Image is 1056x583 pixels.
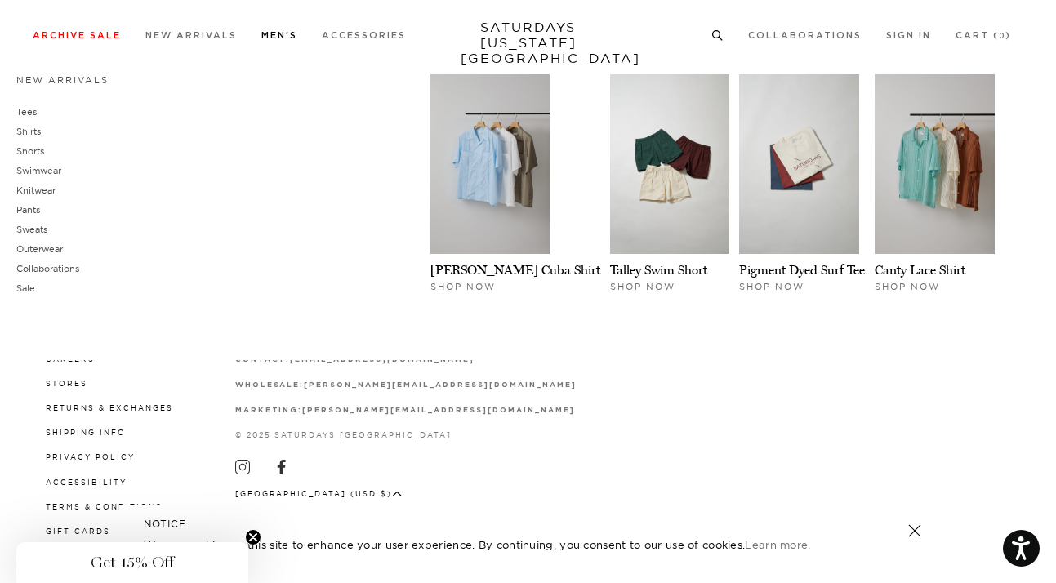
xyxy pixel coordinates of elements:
[46,379,87,388] a: Stores
[16,224,47,235] a: Sweats
[304,380,576,389] a: [PERSON_NAME][EMAIL_ADDRESS][DOMAIN_NAME]
[46,478,127,487] a: Accessibility
[461,20,595,66] a: SATURDAYS[US_STATE][GEOGRAPHIC_DATA]
[302,405,574,414] a: [PERSON_NAME][EMAIL_ADDRESS][DOMAIN_NAME]
[33,31,121,40] a: Archive Sale
[430,262,600,278] a: [PERSON_NAME] Cuba Shirt
[16,542,248,583] div: Get 15% OffClose teaser
[16,74,109,86] a: New Arrivals
[144,517,913,532] h5: NOTICE
[46,502,163,511] a: Terms & Conditions
[46,403,173,412] a: Returns & Exchanges
[290,354,474,363] a: [EMAIL_ADDRESS][DOMAIN_NAME]
[16,145,44,157] a: Shorts
[235,381,305,389] strong: wholesale:
[235,407,303,414] strong: marketing:
[956,31,1011,40] a: Cart (0)
[46,428,126,437] a: Shipping Info
[322,31,406,40] a: Accessories
[16,243,63,255] a: Outerwear
[16,165,61,176] a: Swimwear
[886,31,931,40] a: Sign In
[145,31,237,40] a: New Arrivals
[46,452,135,461] a: Privacy Policy
[46,527,110,536] a: Gift Cards
[745,538,808,551] a: Learn more
[16,185,56,196] a: Knitwear
[16,106,37,118] a: Tees
[235,356,291,363] strong: contact:
[16,204,40,216] a: Pants
[245,529,261,545] button: Close teaser
[610,262,707,278] a: Talley Swim Short
[235,429,577,441] p: © 2025 Saturdays [GEOGRAPHIC_DATA]
[16,283,35,294] a: Sale
[304,381,576,389] strong: [PERSON_NAME][EMAIL_ADDRESS][DOMAIN_NAME]
[91,553,174,572] span: Get 15% Off
[748,31,862,40] a: Collaborations
[261,31,297,40] a: Men's
[739,262,865,278] a: Pigment Dyed Surf Tee
[16,126,41,137] a: Shirts
[302,407,574,414] strong: [PERSON_NAME][EMAIL_ADDRESS][DOMAIN_NAME]
[290,356,474,363] strong: [EMAIL_ADDRESS][DOMAIN_NAME]
[144,536,855,553] p: We use cookies on this site to enhance your user experience. By continuing, you consent to our us...
[46,354,95,363] a: Careers
[235,487,403,500] button: [GEOGRAPHIC_DATA] (USD $)
[16,263,79,274] a: Collaborations
[875,262,965,278] a: Canty Lace Shirt
[999,33,1005,40] small: 0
